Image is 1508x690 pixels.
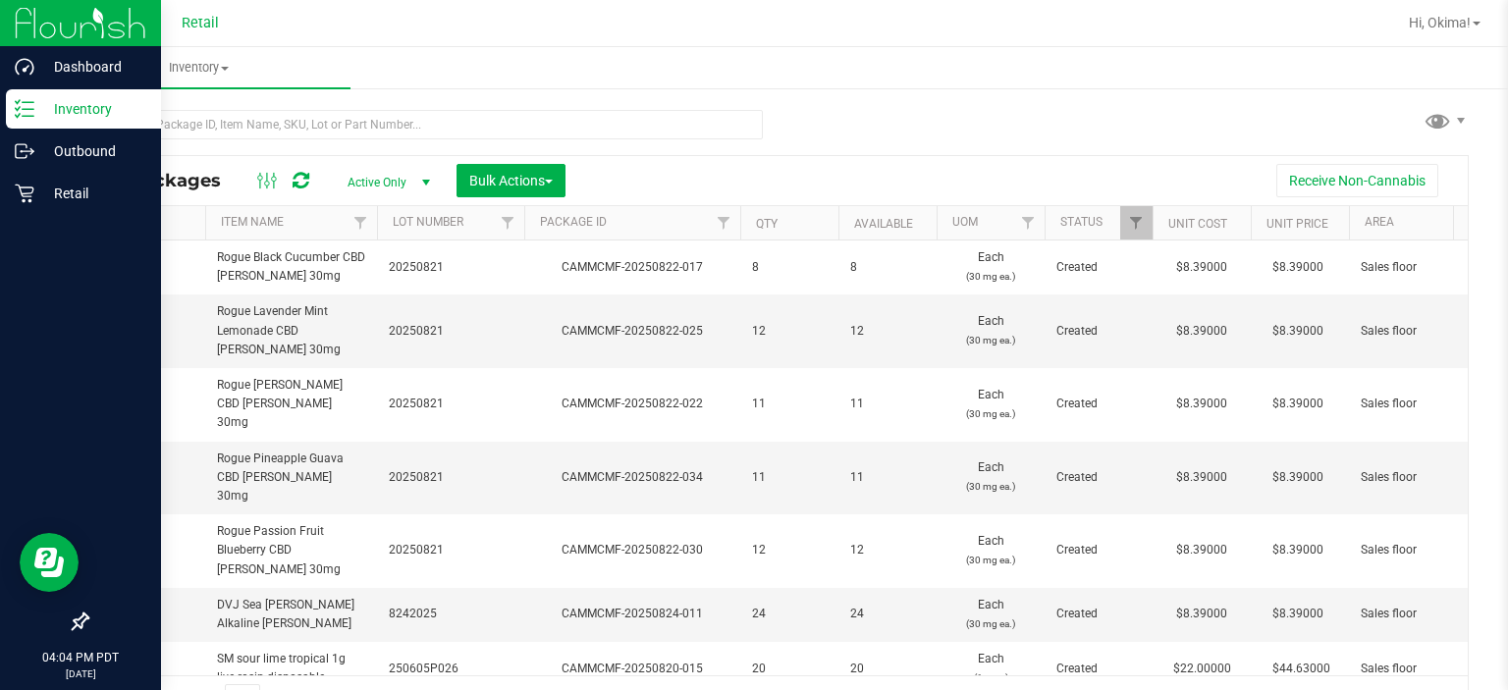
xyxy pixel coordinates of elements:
[1263,253,1333,282] span: $8.39000
[948,551,1033,569] p: (30 mg ea.)
[15,99,34,119] inline-svg: Inventory
[217,376,365,433] span: Rogue [PERSON_NAME] CBD [PERSON_NAME] 30mg
[1263,390,1333,418] span: $8.39000
[217,650,365,687] span: SM sour lime tropical 1g live rosin disposable
[521,541,743,559] div: CAMMCMF-20250822-030
[540,215,607,229] a: Package ID
[393,215,463,229] a: Lot Number
[217,522,365,579] span: Rogue Passion Fruit Blueberry CBD [PERSON_NAME] 30mg
[948,267,1033,286] p: (30 mg ea.)
[217,450,365,506] span: Rogue Pineapple Guava CBD [PERSON_NAME] 30mg
[1263,655,1340,683] span: $44.63000
[1153,294,1251,368] td: $8.39000
[521,322,743,341] div: CAMMCMF-20250822-025
[948,532,1033,569] span: Each
[1361,660,1484,678] span: Sales floor
[102,170,241,191] span: All Packages
[1361,322,1484,341] span: Sales floor
[34,139,152,163] p: Outbound
[15,57,34,77] inline-svg: Dashboard
[850,605,925,623] span: 24
[1361,258,1484,277] span: Sales floor
[182,15,219,31] span: Retail
[1153,588,1251,642] td: $8.39000
[752,660,827,678] span: 20
[1056,605,1141,623] span: Created
[9,649,152,666] p: 04:04 PM PDT
[1263,317,1333,345] span: $8.39000
[1056,468,1141,487] span: Created
[20,533,79,592] iframe: Resource center
[948,596,1033,633] span: Each
[850,258,925,277] span: 8
[1361,395,1484,413] span: Sales floor
[948,248,1033,286] span: Each
[1409,15,1471,30] span: Hi, Okima!
[217,248,365,286] span: Rogue Black Cucumber CBD [PERSON_NAME] 30mg
[1056,541,1141,559] span: Created
[521,605,743,623] div: CAMMCMF-20250824-011
[752,468,827,487] span: 11
[47,59,350,77] span: Inventory
[521,468,743,487] div: CAMMCMF-20250822-034
[948,331,1033,349] p: (30 mg ea.)
[854,217,913,231] a: Available
[1361,468,1484,487] span: Sales floor
[217,302,365,359] span: Rogue Lavender Mint Lemonade CBD [PERSON_NAME] 30mg
[1056,395,1141,413] span: Created
[521,258,743,277] div: CAMMCMF-20250822-017
[47,47,350,88] a: Inventory
[948,386,1033,423] span: Each
[1153,514,1251,588] td: $8.39000
[952,215,978,229] a: UOM
[1361,605,1484,623] span: Sales floor
[752,395,827,413] span: 11
[1153,442,1251,515] td: $8.39000
[86,110,763,139] input: Search Package ID, Item Name, SKU, Lot or Part Number...
[752,605,827,623] span: 24
[708,206,740,239] a: Filter
[1056,258,1141,277] span: Created
[1266,217,1328,231] a: Unit Price
[948,458,1033,496] span: Each
[521,660,743,678] div: CAMMCMF-20250820-015
[1276,164,1438,197] button: Receive Non-Cannabis
[948,477,1033,496] p: (30 mg ea.)
[1012,206,1045,239] a: Filter
[389,660,512,678] span: 250605P026
[389,605,512,623] span: 8242025
[9,666,152,681] p: [DATE]
[948,614,1033,633] p: (30 mg ea.)
[948,312,1033,349] span: Each
[15,184,34,203] inline-svg: Retail
[345,206,377,239] a: Filter
[389,468,512,487] span: 20250821
[217,596,365,633] span: DVJ Sea [PERSON_NAME] Alkaline [PERSON_NAME]
[521,395,743,413] div: CAMMCMF-20250822-022
[1263,536,1333,564] span: $8.39000
[1365,215,1394,229] a: Area
[389,322,512,341] span: 20250821
[1263,600,1333,628] span: $8.39000
[948,668,1033,687] p: (1 g ea.)
[850,660,925,678] span: 20
[850,322,925,341] span: 12
[752,541,827,559] span: 12
[752,322,827,341] span: 12
[850,395,925,413] span: 11
[1056,322,1141,341] span: Created
[34,97,152,121] p: Inventory
[850,468,925,487] span: 11
[948,650,1033,687] span: Each
[948,404,1033,423] p: (30 mg ea.)
[34,55,152,79] p: Dashboard
[1153,240,1251,294] td: $8.39000
[1168,217,1227,231] a: Unit Cost
[1056,660,1141,678] span: Created
[389,541,512,559] span: 20250821
[1060,215,1103,229] a: Status
[752,258,827,277] span: 8
[221,215,284,229] a: Item Name
[1263,463,1333,492] span: $8.39000
[1153,368,1251,442] td: $8.39000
